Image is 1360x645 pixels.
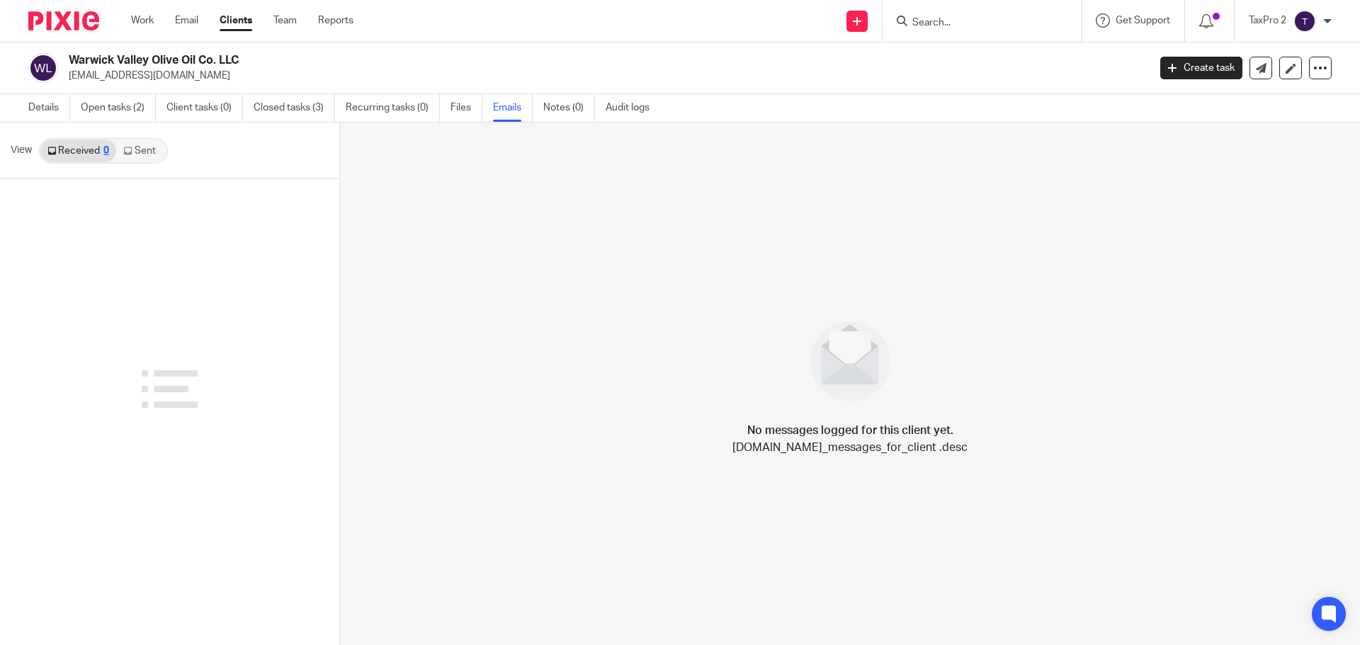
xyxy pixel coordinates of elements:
[732,439,968,456] p: [DOMAIN_NAME]_messages_for_client .desc
[450,94,482,122] a: Files
[116,139,166,162] a: Sent
[493,94,533,122] a: Emails
[28,11,99,30] img: Pixie
[606,94,660,122] a: Audit logs
[1116,16,1170,25] span: Get Support
[254,94,335,122] a: Closed tasks (3)
[175,13,198,28] a: Email
[131,13,154,28] a: Work
[81,94,156,122] a: Open tasks (2)
[1249,13,1286,28] p: TaxPro 2
[747,422,953,439] h4: No messages logged for this client yet.
[11,143,32,158] span: View
[273,13,297,28] a: Team
[166,94,243,122] a: Client tasks (0)
[69,69,1139,83] p: [EMAIL_ADDRESS][DOMAIN_NAME]
[220,13,252,28] a: Clients
[28,53,58,83] img: svg%3E
[346,94,440,122] a: Recurring tasks (0)
[318,13,353,28] a: Reports
[911,17,1038,30] input: Search
[801,312,900,411] img: image
[69,53,925,68] h2: Warwick Valley Olive Oil Co. LLC
[543,94,595,122] a: Notes (0)
[28,94,70,122] a: Details
[40,139,116,162] a: Received0
[1160,57,1242,79] a: Create task
[1293,10,1316,33] img: svg%3E
[103,146,109,156] div: 0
